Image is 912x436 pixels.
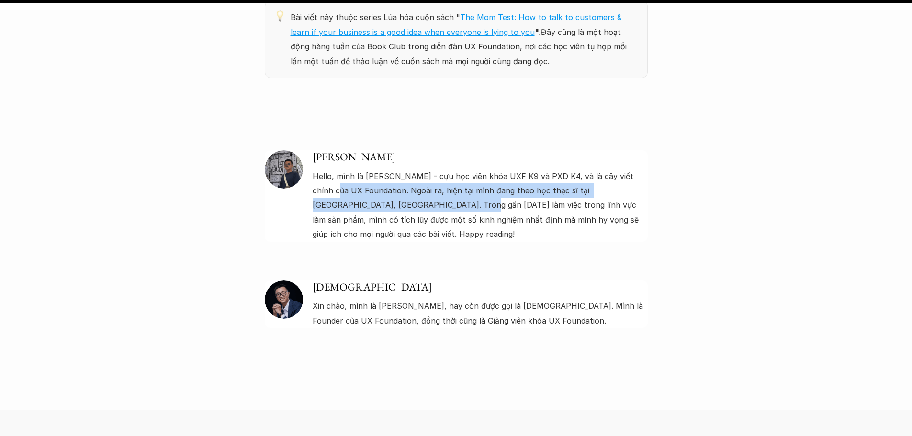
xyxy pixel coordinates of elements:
p: Hello, mình là [PERSON_NAME] - cựu học viên khóa UXF K9 và PXD K4, và là cây viết chính của UX Fo... [313,169,648,242]
a: The Mom Test: How to talk to customers & learn if your business is a good idea when everyone is l... [291,12,624,36]
h5: [DEMOGRAPHIC_DATA] [313,280,648,294]
strong: ". [535,27,541,37]
p: Xin chào, mình là [PERSON_NAME], hay còn được gọi là [DEMOGRAPHIC_DATA]. Mình là Founder của UX F... [313,299,648,328]
p: Bài viết này thuộc series Lúa hóa cuốn sách " Đây cũng là một hoạt động hàng tuần của Book Club t... [291,10,638,68]
h5: [PERSON_NAME] [313,150,648,164]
